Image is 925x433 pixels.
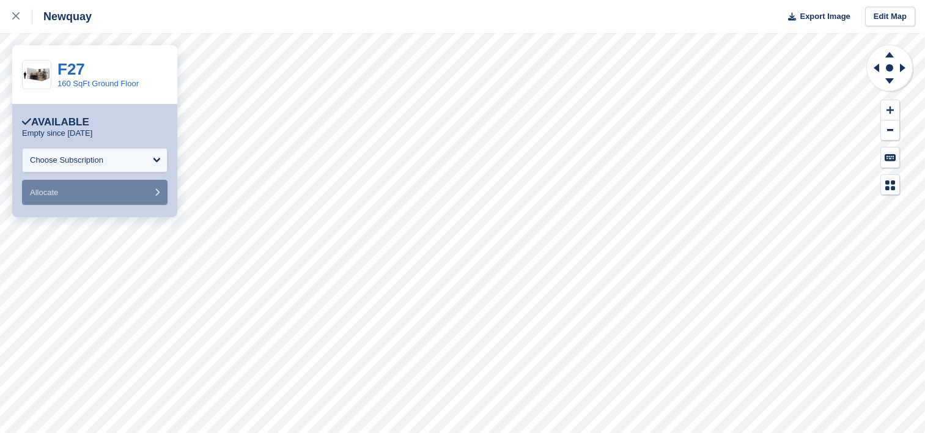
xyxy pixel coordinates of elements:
[881,147,899,168] button: Keyboard Shortcuts
[881,175,899,195] button: Map Legend
[22,116,89,128] div: Available
[881,100,899,120] button: Zoom In
[30,188,58,197] span: Allocate
[865,7,915,27] a: Edit Map
[30,154,103,166] div: Choose Subscription
[57,79,139,88] a: 160 SqFt Ground Floor
[22,128,92,138] p: Empty since [DATE]
[22,180,168,205] button: Allocate
[781,7,850,27] button: Export Image
[32,9,92,24] div: Newquay
[23,64,51,86] img: 150-sqft-unit.jpg
[800,10,850,23] span: Export Image
[881,120,899,141] button: Zoom Out
[57,60,85,78] a: F27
